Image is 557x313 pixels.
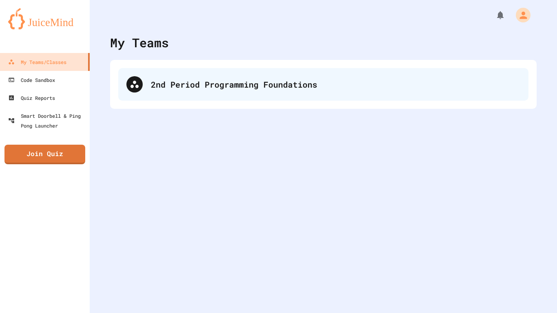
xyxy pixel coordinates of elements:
[8,111,86,130] div: Smart Doorbell & Ping Pong Launcher
[4,145,85,164] a: Join Quiz
[151,78,520,90] div: 2nd Period Programming Foundations
[507,6,533,24] div: My Account
[8,75,55,85] div: Code Sandbox
[8,93,55,103] div: Quiz Reports
[480,8,507,22] div: My Notifications
[8,57,66,67] div: My Teams/Classes
[110,33,169,52] div: My Teams
[118,68,528,101] div: 2nd Period Programming Foundations
[8,8,82,29] img: logo-orange.svg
